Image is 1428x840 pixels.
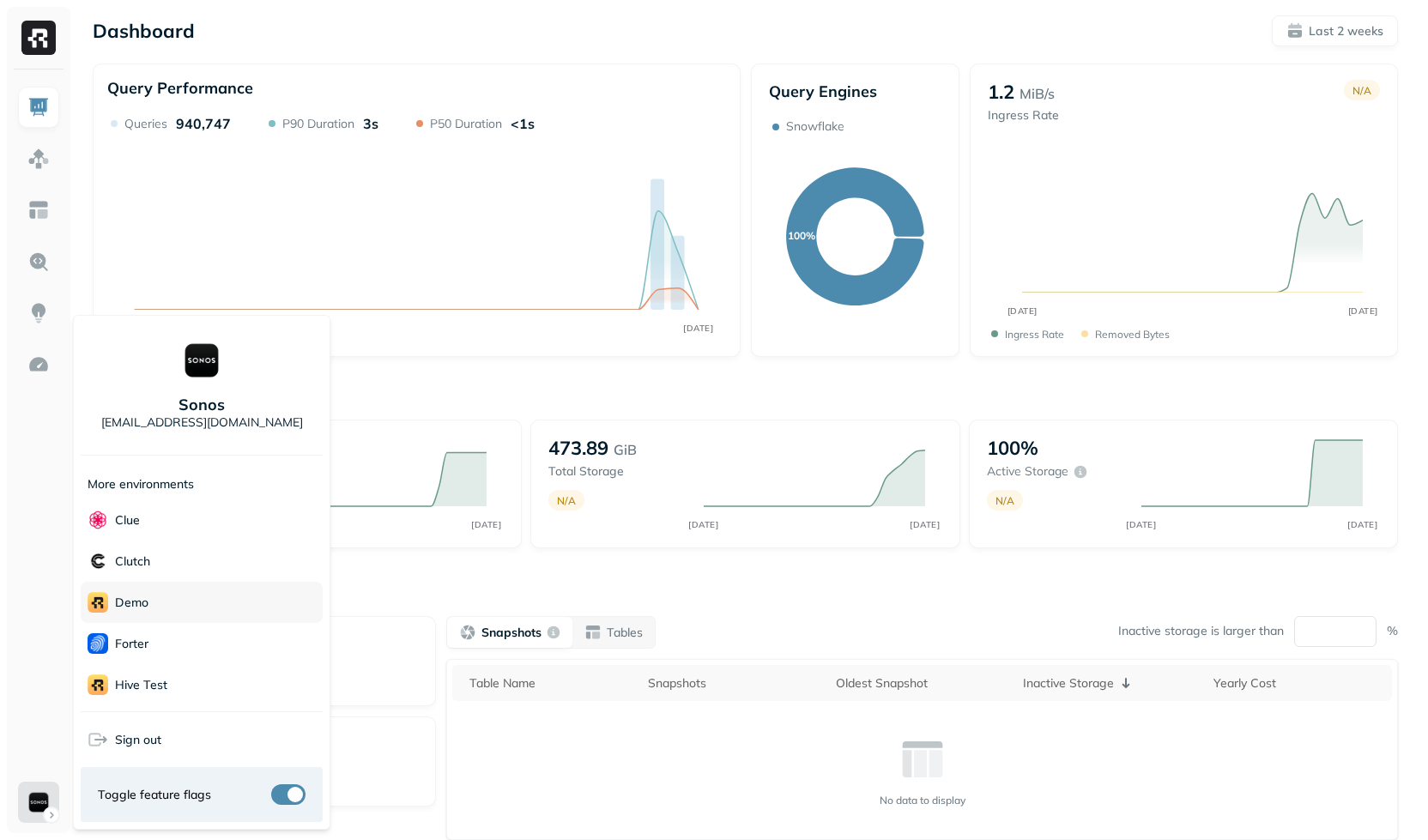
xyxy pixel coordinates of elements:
[88,592,108,613] img: demo
[88,674,108,695] img: Hive Test
[88,551,108,571] img: Clutch
[88,510,108,530] img: Clue
[88,633,108,654] img: Forter
[115,595,148,611] p: demo
[88,476,194,493] p: More environments
[178,395,225,414] p: Sonos
[115,512,140,529] p: Clue
[98,787,211,803] span: Toggle feature flags
[181,340,222,381] img: Sonos
[115,732,161,748] span: Sign out
[115,677,167,693] p: Hive Test
[115,553,150,570] p: Clutch
[101,414,303,431] p: [EMAIL_ADDRESS][DOMAIN_NAME]
[115,636,148,652] p: Forter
